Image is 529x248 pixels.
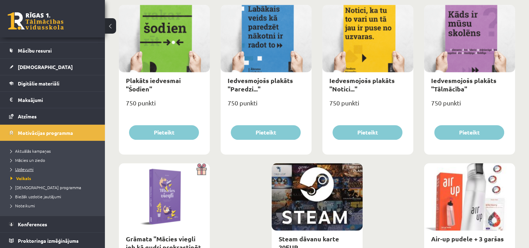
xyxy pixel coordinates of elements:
[18,237,79,244] span: Proktoringa izmēģinājums
[10,148,51,154] span: Aktuālās kampaņas
[18,130,73,136] span: Motivācijas programma
[431,235,504,243] a: Air-up pudele + 3 garšas
[221,97,312,115] div: 750 punkti
[10,157,45,163] span: Mācies un ziedo
[194,163,210,175] img: Dāvana ar pārsteigumu
[9,108,96,124] a: Atzīmes
[10,185,81,190] span: [DEMOGRAPHIC_DATA] programma
[10,175,98,181] a: Veikals
[434,125,504,140] button: Pieteikt
[126,76,181,92] a: Plakāts iedvesmai "Šodien"
[10,193,98,200] a: Biežāk uzdotie jautājumi
[424,97,515,115] div: 750 punkti
[18,47,52,54] span: Mācību resursi
[18,64,73,70] span: [DEMOGRAPHIC_DATA]
[18,80,59,87] span: Digitālie materiāli
[10,184,98,191] a: [DEMOGRAPHIC_DATA] programma
[10,148,98,154] a: Aktuālās kampaņas
[18,113,37,119] span: Atzīmes
[9,75,96,91] a: Digitālie materiāli
[10,157,98,163] a: Mācies un ziedo
[10,166,34,172] span: Uzdevumi
[431,76,496,92] a: Iedvesmojošs plakāts "Tālmācība"
[9,59,96,75] a: [DEMOGRAPHIC_DATA]
[322,97,413,115] div: 750 punkti
[231,125,301,140] button: Pieteikt
[8,12,64,30] a: Rīgas 1. Tālmācības vidusskola
[10,166,98,172] a: Uzdevumi
[10,194,61,199] span: Biežāk uzdotie jautājumi
[10,202,98,209] a: Noteikumi
[119,97,210,115] div: 750 punkti
[228,76,293,92] a: Iedvesmojošs plakāts "Paredzi..."
[18,221,47,227] span: Konferences
[333,125,402,140] button: Pieteikt
[9,125,96,141] a: Motivācijas programma
[9,92,96,108] a: Maksājumi
[18,92,96,108] legend: Maksājumi
[9,42,96,58] a: Mācību resursi
[10,203,35,208] span: Noteikumi
[9,216,96,232] a: Konferences
[129,125,199,140] button: Pieteikt
[10,175,31,181] span: Veikals
[329,76,395,92] a: Iedvesmojošs plakāts "Notici..."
